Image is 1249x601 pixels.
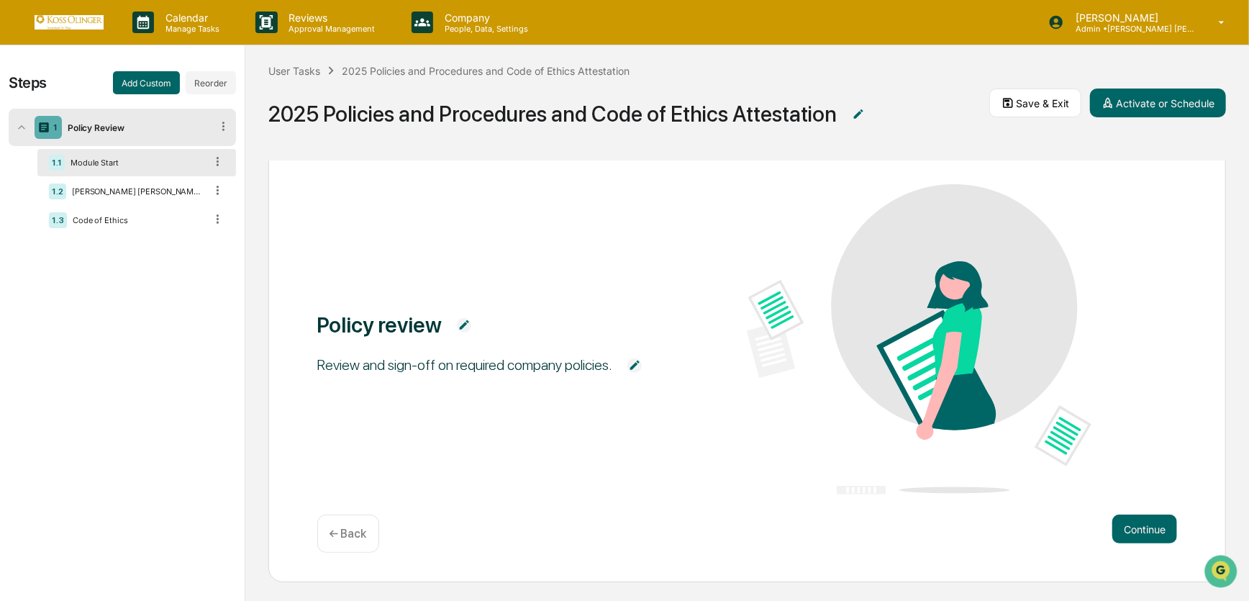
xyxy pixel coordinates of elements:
iframe: Open customer support [1203,553,1242,592]
span: Pylon [143,357,174,368]
span: Attestations [119,294,178,309]
img: 8933085812038_c878075ebb4cc5468115_72.jpg [30,110,56,136]
p: [PERSON_NAME] [1064,12,1198,24]
div: 🖐️ [14,296,26,307]
img: Additional Document Icon [627,358,642,373]
img: 1746055101610-c473b297-6a78-478c-a979-82029cc54cd1 [14,110,40,136]
div: Start new chat [65,110,236,125]
span: • [119,235,124,246]
div: User Tasks [268,65,320,77]
img: Jack Rasmussen [14,182,37,205]
div: Code of Ethics [67,215,205,225]
div: 2025 Policies and Procedures and Code of Ethics Attestation [268,101,837,127]
img: Policy review [747,184,1091,494]
div: 1.3 [49,212,67,228]
a: Powered byPylon [101,356,174,368]
span: [PERSON_NAME] [45,196,117,207]
button: Start new chat [245,114,262,132]
a: 🔎Data Lookup [9,316,96,342]
div: 1.2 [49,184,66,199]
p: Company [433,12,535,24]
div: 🔎 [14,323,26,335]
img: Additional Document Icon [851,107,866,122]
button: See all [223,157,262,174]
a: 🗄️Attestations [99,289,184,315]
p: Manage Tasks [154,24,227,34]
p: Reviews [278,12,383,24]
button: Continue [1112,515,1177,543]
button: Save & Exit [989,89,1081,117]
div: 1 [53,122,58,132]
span: • [119,196,124,207]
p: ← Back [330,527,367,541]
div: Steps [9,74,47,91]
img: 1746055101610-c473b297-6a78-478c-a979-82029cc54cd1 [29,196,40,208]
div: [PERSON_NAME] [PERSON_NAME] Compliance Manual [DATE] (Exhibits Follow) [66,186,205,196]
input: Clear [37,65,237,81]
img: Additional Document Icon [457,318,471,333]
span: Preclearance [29,294,93,309]
a: 🖐️Preclearance [9,289,99,315]
div: 🗄️ [104,296,116,307]
p: Calendar [154,12,227,24]
div: 1.1 [49,155,65,171]
div: Module Start [65,158,205,168]
button: Reorder [186,71,236,94]
p: How can we help? [14,30,262,53]
span: Data Lookup [29,322,91,336]
span: [PERSON_NAME] [45,235,117,246]
span: [DATE] [127,235,157,246]
div: We're available if you need us! [65,125,198,136]
button: Activate or Schedule [1090,89,1226,117]
img: logo [35,15,104,29]
div: Policy Review [62,122,211,133]
button: Add Custom [113,71,180,94]
p: Approval Management [278,24,383,34]
p: People, Data, Settings [433,24,535,34]
p: Admin • [PERSON_NAME] [PERSON_NAME] Consulting, LLC [1064,24,1198,34]
div: Policy review [317,312,442,338]
div: 2025 Policies and Procedures and Code of Ethics Attestation [342,65,630,77]
div: Past conversations [14,160,92,171]
span: 12:55 PM [127,196,168,207]
img: Emily Lusk [14,221,37,244]
div: Review and sign-off on required company policies. [317,356,613,374]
